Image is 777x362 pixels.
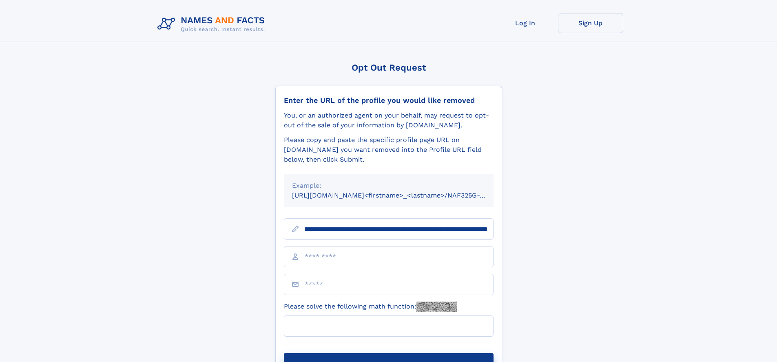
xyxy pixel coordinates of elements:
[493,13,558,33] a: Log In
[284,111,494,130] div: You, or an authorized agent on your behalf, may request to opt-out of the sale of your informatio...
[292,181,485,191] div: Example:
[284,302,457,312] label: Please solve the following math function:
[154,13,272,35] img: Logo Names and Facts
[558,13,623,33] a: Sign Up
[275,62,502,73] div: Opt Out Request
[284,135,494,164] div: Please copy and paste the specific profile page URL on [DOMAIN_NAME] you want removed into the Pr...
[292,191,509,199] small: [URL][DOMAIN_NAME]<firstname>_<lastname>/NAF325G-xxxxxxxx
[284,96,494,105] div: Enter the URL of the profile you would like removed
